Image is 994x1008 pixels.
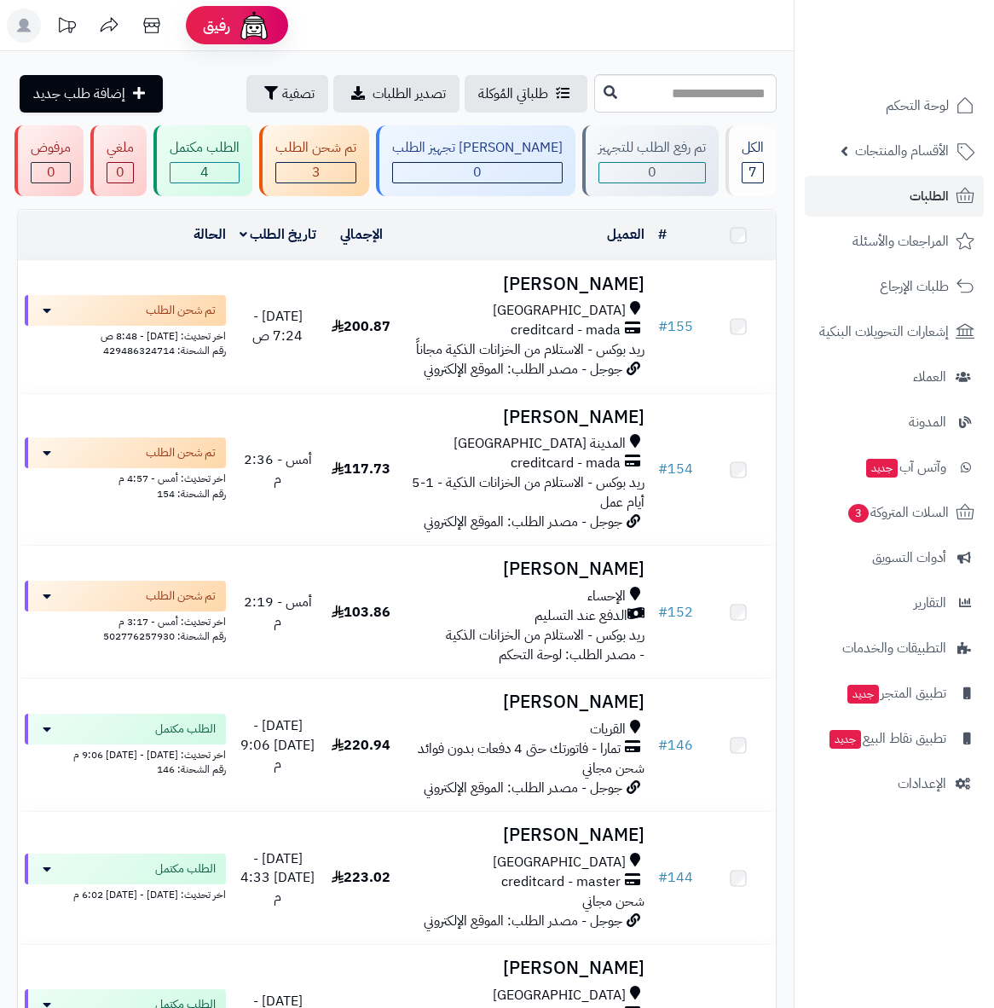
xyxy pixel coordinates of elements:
span: السلات المتروكة [847,501,949,524]
span: شحن مجاني [582,891,644,912]
a: المدونة [805,402,984,443]
span: إشعارات التحويلات البنكية [819,320,949,344]
span: # [658,316,667,337]
span: ريد بوكس - الاستلام من الخزانات الذكية [446,625,644,646]
span: creditcard - master [501,872,621,892]
div: اخر تحديث: أمس - 3:17 م [25,611,226,629]
a: تاريخ الطلب [240,224,317,245]
a: تم شحن الطلب 3 [256,125,373,196]
h3: [PERSON_NAME] [406,826,644,845]
div: مرفوض [31,138,71,158]
span: جديد [829,730,861,749]
span: رقم الشحنة: 502776257930 [103,629,226,644]
span: جوجل - مصدر الطلب: الموقع الإلكتروني [424,359,622,379]
div: ملغي [107,138,134,158]
a: #144 [658,867,693,888]
div: الطلب مكتمل [170,138,240,158]
div: [PERSON_NAME] تجهيز الطلب [392,138,563,158]
div: 3 [276,163,355,182]
span: أدوات التسويق [872,546,946,570]
a: العملاء [805,356,984,397]
span: الطلبات [910,184,949,208]
a: وآتس آبجديد [805,447,984,488]
span: [DATE] - [DATE] 4:33 م [240,849,315,908]
a: تحديثات المنصة [45,9,88,47]
span: 223.02 [332,867,390,888]
span: 0 [393,163,562,182]
a: طلباتي المُوكلة [465,75,587,113]
span: التقارير [914,591,946,615]
span: إضافة طلب جديد [33,84,125,104]
span: جوجل - مصدر الطلب: الموقع الإلكتروني [424,911,622,931]
span: ريد بوكس - الاستلام من الخزانات الذكية مجاناً [416,339,644,360]
a: التطبيقات والخدمات [805,628,984,669]
span: # [658,602,667,623]
span: رقم الشحنة: 154 [157,486,226,501]
span: الدفع عند التسليم [535,606,627,626]
span: المدينة [GEOGRAPHIC_DATA] [454,434,626,454]
span: رقم الشحنة: 146 [157,762,226,777]
span: [GEOGRAPHIC_DATA] [493,986,626,1005]
span: الإحساء [587,587,626,606]
span: القريات [590,720,626,739]
a: #146 [658,735,693,756]
span: [DATE] - [DATE] 9:06 م [240,715,315,775]
span: creditcard - mada [511,454,621,473]
a: أدوات التسويق [805,537,984,578]
span: جديد [847,685,879,704]
a: #152 [658,602,693,623]
a: العميل [607,224,644,245]
span: جديد [866,459,898,478]
span: التطبيقات والخدمات [842,636,946,660]
a: المراجعات والأسئلة [805,221,984,262]
img: ai-face.png [237,9,271,43]
span: 4 [170,163,239,182]
div: 0 [32,163,70,182]
span: لوحة التحكم [886,94,949,118]
td: - مصدر الطلب: لوحة التحكم [399,546,651,678]
span: رقم الشحنة: 429486324714 [103,343,226,358]
span: تصدير الطلبات [373,84,446,104]
a: # [658,224,667,245]
a: تطبيق المتجرجديد [805,673,984,714]
span: # [658,459,667,479]
a: تم رفع الطلب للتجهيز 0 [579,125,722,196]
span: طلبات الإرجاع [880,275,949,298]
a: السلات المتروكة3 [805,492,984,533]
span: 200.87 [332,316,390,337]
span: أمس - 2:19 م [244,592,312,632]
a: لوحة التحكم [805,85,984,126]
div: اخر تحديث: [DATE] - 8:48 ص [25,326,226,344]
a: تصدير الطلبات [333,75,459,113]
span: 3 [848,504,869,523]
div: اخر تحديث: [DATE] - [DATE] 6:02 م [25,884,226,902]
a: ملغي 0 [87,125,150,196]
h3: [PERSON_NAME] [406,959,644,978]
a: #155 [658,316,693,337]
h3: [PERSON_NAME] [406,692,644,712]
span: تم شحن الطلب [146,588,216,605]
span: 0 [107,163,133,182]
a: إشعارات التحويلات البنكية [805,311,984,352]
a: الطلب مكتمل 4 [150,125,256,196]
span: المدونة [909,410,946,434]
span: 7 [743,163,763,182]
div: الكل [742,138,764,158]
span: [DATE] - 7:24 ص [252,306,303,346]
span: أمس - 2:36 م [244,449,312,490]
a: [PERSON_NAME] تجهيز الطلب 0 [373,125,579,196]
span: 0 [599,163,705,182]
span: تم شحن الطلب [146,444,216,461]
h3: [PERSON_NAME] [406,408,644,427]
span: جوجل - مصدر الطلب: الموقع الإلكتروني [424,778,622,798]
span: ريد بوكس - الاستلام من الخزانات الذكية - 1-5 أيام عمل [412,472,644,513]
span: الطلب مكتمل [155,721,216,738]
span: طلباتي المُوكلة [478,84,548,104]
span: تطبيق نقاط البيع [828,727,946,750]
span: شحن مجاني [582,758,644,779]
span: الإعدادات [898,772,946,796]
div: اخر تحديث: [DATE] - [DATE] 9:06 م [25,744,226,762]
